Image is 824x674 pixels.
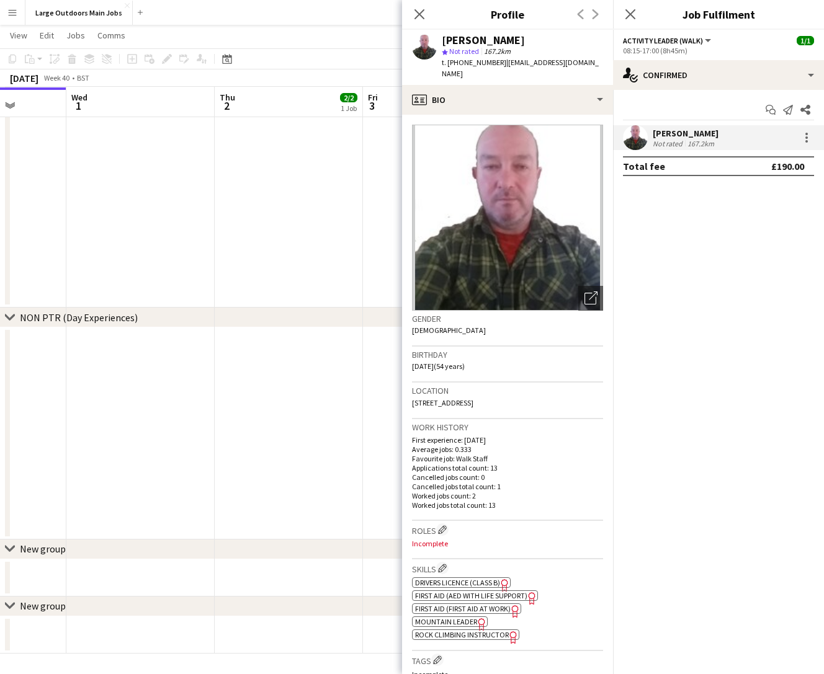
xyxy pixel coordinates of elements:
[623,36,713,45] button: Activity Leader (Walk)
[412,398,473,407] span: [STREET_ADDRESS]
[366,99,378,113] span: 3
[412,454,603,463] p: Favourite job: Walk Staff
[412,463,603,472] p: Applications total count: 13
[653,128,719,139] div: [PERSON_NAME]
[97,30,125,41] span: Comms
[10,72,38,84] div: [DATE]
[412,523,603,536] h3: Roles
[412,313,603,324] h3: Gender
[623,36,703,45] span: Activity Leader (Walk)
[69,99,87,113] span: 1
[341,104,357,113] div: 1 Job
[402,6,613,22] h3: Profile
[412,385,603,396] h3: Location
[578,286,603,311] div: Open photos pop-in
[415,630,509,639] span: Rock Climbing Instructor
[340,93,357,102] span: 2/2
[412,539,603,548] p: Incomplete
[412,326,486,335] span: [DEMOGRAPHIC_DATA]
[412,472,603,482] p: Cancelled jobs count: 0
[368,92,378,103] span: Fri
[412,562,603,575] h3: Skills
[220,92,235,103] span: Thu
[61,27,90,43] a: Jobs
[449,47,479,56] span: Not rated
[412,482,603,491] p: Cancelled jobs total count: 1
[92,27,130,43] a: Comms
[20,543,66,555] div: New group
[412,125,603,311] img: Crew avatar or photo
[35,27,59,43] a: Edit
[412,654,603,667] h3: Tags
[412,500,603,510] p: Worked jobs total count: 13
[623,160,665,172] div: Total fee
[415,591,527,600] span: First Aid (AED with life support)
[402,85,613,115] div: Bio
[41,73,72,82] span: Week 40
[412,435,603,445] p: First experience: [DATE]
[5,27,32,43] a: View
[415,578,500,587] span: Drivers Licence (Class B)
[66,30,85,41] span: Jobs
[613,60,824,90] div: Confirmed
[40,30,54,41] span: Edit
[20,311,138,324] div: NON PTR (Day Experiences)
[613,6,824,22] h3: Job Fulfilment
[25,1,133,25] button: Large Outdoors Main Jobs
[797,36,814,45] span: 1/1
[412,491,603,500] p: Worked jobs count: 2
[71,92,87,103] span: Wed
[623,46,814,55] div: 08:15-17:00 (8h45m)
[481,47,513,56] span: 167.2km
[412,361,465,371] span: [DATE] (54 years)
[218,99,235,113] span: 2
[653,139,685,148] div: Not rated
[77,73,89,82] div: BST
[412,349,603,360] h3: Birthday
[442,58,506,67] span: t. [PHONE_NUMBER]
[412,445,603,454] p: Average jobs: 0.333
[20,600,66,612] div: New group
[10,30,27,41] span: View
[412,422,603,433] h3: Work history
[415,604,511,613] span: First Aid (First Aid At Work)
[442,35,525,46] div: [PERSON_NAME]
[685,139,717,148] div: 167.2km
[415,617,477,626] span: Mountain Leader
[771,160,804,172] div: £190.00
[442,58,599,78] span: | [EMAIL_ADDRESS][DOMAIN_NAME]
